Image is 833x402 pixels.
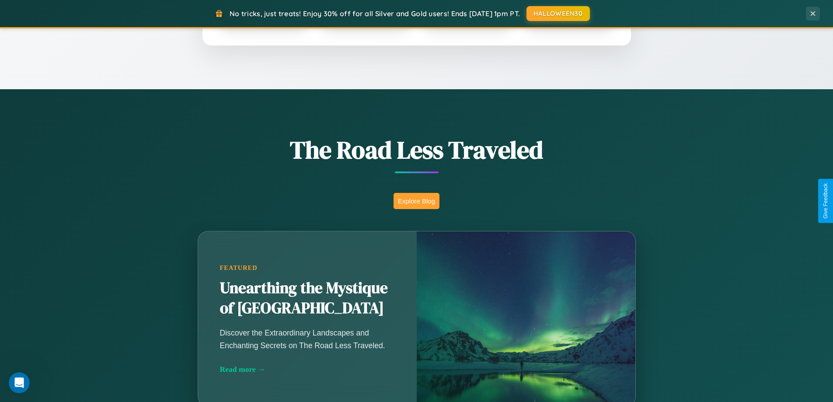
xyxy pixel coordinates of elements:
p: Discover the Extraordinary Landscapes and Enchanting Secrets on The Road Less Traveled. [220,327,395,351]
button: HALLOWEEN30 [526,6,590,21]
h2: Unearthing the Mystique of [GEOGRAPHIC_DATA] [220,278,395,318]
span: No tricks, just treats! Enjoy 30% off for all Silver and Gold users! Ends [DATE] 1pm PT. [230,9,520,18]
div: Give Feedback [823,183,829,219]
div: Featured [220,264,395,272]
h1: The Road Less Traveled [154,133,679,167]
iframe: Intercom live chat [9,372,30,393]
div: Read more → [220,365,395,374]
button: Explore Blog [394,193,439,209]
